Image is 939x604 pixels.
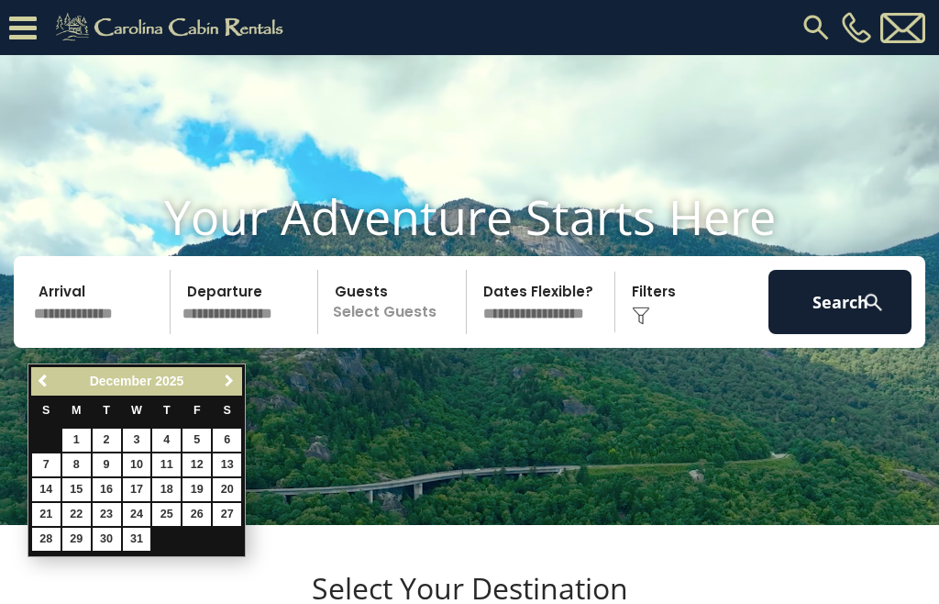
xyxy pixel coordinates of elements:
[213,503,241,526] a: 27
[152,453,181,476] a: 11
[72,404,82,417] span: Monday
[182,453,211,476] a: 12
[123,429,151,452] a: 3
[324,270,466,334] p: Select Guests
[32,503,61,526] a: 21
[862,291,885,314] img: search-regular-white.png
[152,429,181,452] a: 4
[123,453,151,476] a: 10
[33,370,56,393] a: Previous
[213,453,241,476] a: 13
[93,453,121,476] a: 9
[131,404,142,417] span: Wednesday
[93,503,121,526] a: 23
[222,374,237,388] span: Next
[62,478,91,501] a: 15
[123,528,151,551] a: 31
[224,404,231,417] span: Saturday
[213,429,241,452] a: 6
[32,528,61,551] a: 28
[93,478,121,501] a: 16
[62,528,91,551] a: 29
[62,429,91,452] a: 1
[93,528,121,551] a: 30
[32,453,61,476] a: 7
[103,404,110,417] span: Tuesday
[155,374,183,388] span: 2025
[14,188,925,245] h1: Your Adventure Starts Here
[42,404,50,417] span: Sunday
[182,503,211,526] a: 26
[193,404,201,417] span: Friday
[800,11,833,44] img: search-regular.svg
[152,478,181,501] a: 18
[768,270,911,334] button: Search
[32,478,61,501] a: 14
[90,374,152,388] span: December
[163,404,171,417] span: Thursday
[217,370,240,393] a: Next
[46,9,299,46] img: Khaki-logo.png
[837,12,876,43] a: [PHONE_NUMBER]
[62,503,91,526] a: 22
[123,503,151,526] a: 24
[93,429,121,452] a: 2
[123,478,151,501] a: 17
[152,503,181,526] a: 25
[632,307,650,325] img: filter--v1.png
[182,478,211,501] a: 19
[62,453,91,476] a: 8
[182,429,211,452] a: 5
[213,478,241,501] a: 20
[37,374,51,388] span: Previous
